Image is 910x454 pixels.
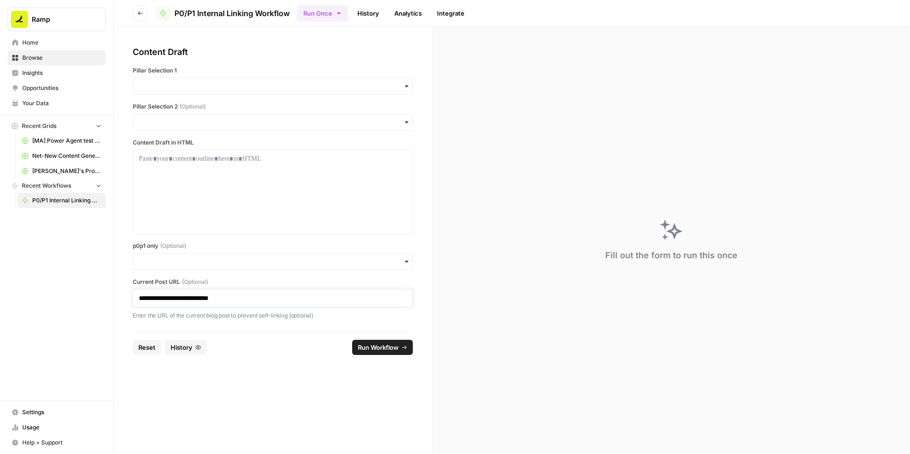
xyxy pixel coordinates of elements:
[18,148,106,163] a: Net-New Content Generator - Grid Template
[22,122,56,130] span: Recent Grids
[11,11,28,28] img: Ramp Logo
[133,66,413,75] label: Pillar Selection 1
[8,35,106,50] a: Home
[22,54,101,62] span: Browse
[22,182,71,190] span: Recent Workflows
[32,152,101,160] span: Net-New Content Generator - Grid Template
[605,249,737,262] div: Fill out the form to run this once
[358,343,399,352] span: Run Workflow
[32,167,101,175] span: [PERSON_NAME]'s Profound Prompts
[8,420,106,435] a: Usage
[32,196,101,205] span: P0/P1 Internal Linking Workflow
[133,311,413,320] p: Enter the URL of the current blog post to prevent self-linking (optional)
[182,278,208,286] span: (Optional)
[18,193,106,208] a: P0/P1 Internal Linking Workflow
[8,119,106,133] button: Recent Grids
[138,343,155,352] span: Reset
[8,65,106,81] a: Insights
[389,6,428,21] a: Analytics
[174,8,290,19] span: P0/P1 Internal Linking Workflow
[297,5,348,21] button: Run Once
[431,6,470,21] a: Integrate
[133,278,413,286] label: Current Post URL
[22,84,101,92] span: Opportunities
[22,438,101,447] span: Help + Support
[133,242,413,250] label: p0p1 only
[155,6,290,21] a: P0/P1 Internal Linking Workflow
[171,343,192,352] span: History
[32,15,89,24] span: Ramp
[8,96,106,111] a: Your Data
[22,38,101,47] span: Home
[8,81,106,96] a: Opportunities
[18,163,106,179] a: [PERSON_NAME]'s Profound Prompts
[133,102,413,111] label: Pillar Selection 2
[133,340,161,355] button: Reset
[8,435,106,450] button: Help + Support
[352,340,413,355] button: Run Workflow
[180,102,206,111] span: (Optional)
[352,6,385,21] a: History
[8,8,106,31] button: Workspace: Ramp
[8,179,106,193] button: Recent Workflows
[22,69,101,77] span: Insights
[8,50,106,65] a: Browse
[133,138,413,147] label: Content Draft in HTML
[22,99,101,108] span: Your Data
[22,408,101,417] span: Settings
[160,242,186,250] span: (Optional)
[165,340,207,355] button: History
[22,423,101,432] span: Usage
[18,133,106,148] a: [MA] Power Agent test grid
[133,45,413,59] div: Content Draft
[8,405,106,420] a: Settings
[32,136,101,145] span: [MA] Power Agent test grid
